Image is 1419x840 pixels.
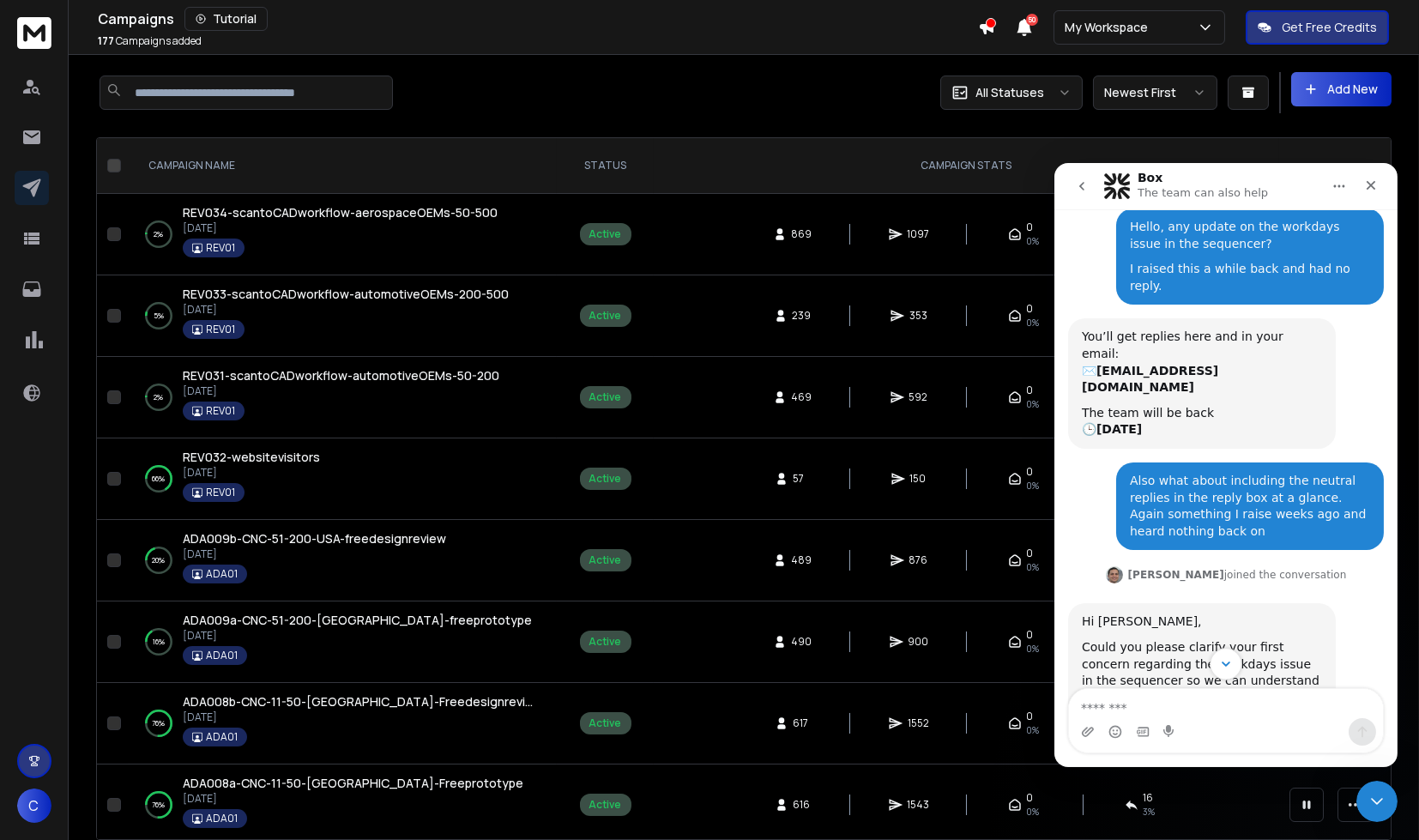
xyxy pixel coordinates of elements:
span: 1097 [908,227,930,241]
p: [DATE] [183,466,320,480]
span: 489 [792,553,812,567]
button: Newest First [1093,76,1217,110]
span: 900 [909,635,929,649]
p: 5 % [154,307,164,324]
iframe: Intercom live chat [1356,781,1398,822]
a: REV033-scantoCADworkflow-automotiveOEMs-200-500 [183,286,509,303]
span: 0 [1027,221,1034,234]
span: 0% [1027,316,1040,329]
span: 1543 [908,798,930,812]
span: REV033-scantoCADworkflow-automotiveOEMs-200-500 [183,286,509,302]
a: REV034-scantoCADworkflow-aerospaceOEMs-50-500 [183,204,498,221]
span: 3 % [1144,805,1156,819]
span: 592 [909,390,928,404]
span: 0% [1027,723,1040,737]
span: ADA009b-CNC-51-200-USA-freedesignreview [183,530,446,547]
p: [DATE] [183,221,498,235]
p: REV01 [206,404,235,418]
a: REV032-websitevisitors [183,449,320,466]
p: [DATE] [183,547,446,561]
p: 16 % [153,633,165,650]
span: 0% [1027,560,1040,574]
span: REV032-websitevisitors [183,449,320,465]
div: Active [589,472,622,486]
p: 66 % [153,470,166,487]
span: 0 [1027,547,1034,560]
p: 76 % [153,796,166,813]
td: 76%ADA008b-CNC-11-50-[GEOGRAPHIC_DATA]-Freedesignreview[DATE]ADA01 [128,683,557,764]
th: CAMPAIGN STATS [654,138,1279,194]
td: 16%ADA009a-CNC-51-200-[GEOGRAPHIC_DATA]-freeprototype[DATE]ADA01 [128,601,557,683]
p: All Statuses [975,84,1044,101]
div: Hi [PERSON_NAME],Could you please clarify your first concern regarding the workdays issue in the ... [14,440,281,629]
span: 16 [1144,791,1154,805]
div: Raj says… [14,440,329,643]
span: 876 [909,553,928,567]
div: Hi [PERSON_NAME], [27,450,268,468]
a: ADA008a-CNC-11-50-[GEOGRAPHIC_DATA]-Freeprototype [183,775,523,792]
button: C [17,789,51,823]
span: 353 [909,309,927,323]
span: 617 [794,716,811,730]
p: REV01 [206,241,235,255]
div: Active [589,227,622,241]
p: REV01 [206,323,235,336]
p: [DATE] [183,792,523,806]
p: ADA01 [206,730,238,744]
div: Active [589,798,622,812]
span: ADA008b-CNC-11-50-[GEOGRAPHIC_DATA]-Freedesignreview [183,693,542,710]
p: ADA01 [206,812,238,825]
p: REV01 [206,486,235,499]
button: Send a message… [294,555,322,583]
div: Active [589,309,622,323]
span: 1552 [908,716,929,730]
p: 76 % [153,715,166,732]
p: ADA01 [206,649,238,662]
span: 0% [1027,805,1040,819]
span: 0 [1027,384,1034,397]
span: 0% [1027,479,1040,493]
th: STATUS [557,138,654,194]
span: 0% [1027,642,1040,656]
iframe: Intercom live chat [1054,163,1398,767]
div: Active [589,716,622,730]
td: 5%REV033-scantoCADworkflow-automotiveOEMs-200-500[DATE]REV01 [128,275,557,357]
p: ADA01 [206,567,238,581]
div: Active [589,635,622,649]
span: REV031-scantoCADworkflow-automotiveOEMs-50-200 [183,367,499,384]
p: 2 % [154,389,164,406]
a: ADA009b-CNC-51-200-USA-freedesignreview [183,530,446,547]
button: Get Free Credits [1246,10,1389,45]
a: REV031-scantoCADworkflow-automotiveOEMs-50-200 [183,367,499,384]
span: 0% [1027,397,1040,411]
span: 0 [1027,302,1034,316]
a: ADA008b-CNC-11-50-[GEOGRAPHIC_DATA]-Freedesignreview [183,693,540,710]
span: 0 [1027,628,1034,642]
div: Campaigns [98,7,978,31]
div: Active [589,553,622,567]
p: Campaigns added [98,34,202,48]
span: 869 [792,227,812,241]
span: 50 [1026,14,1038,26]
span: 490 [792,635,812,649]
td: 2%REV034-scantoCADworkflow-aerospaceOEMs-50-500[DATE]REV01 [128,194,557,275]
span: 239 [793,309,812,323]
